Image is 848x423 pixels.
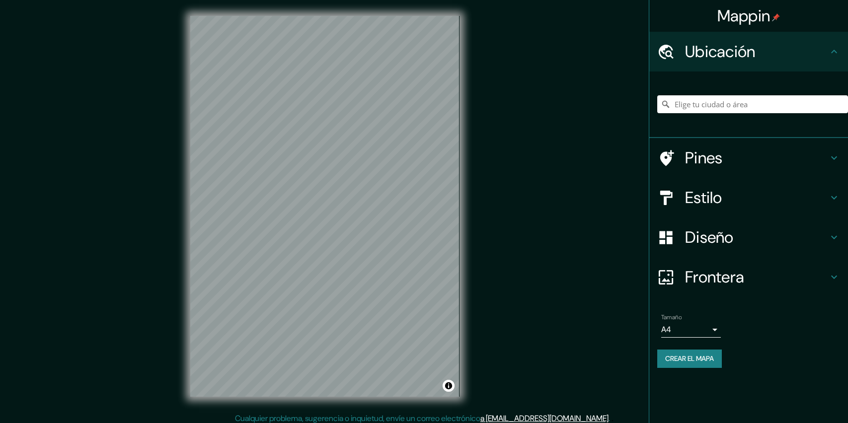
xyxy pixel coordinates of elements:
[657,350,722,368] button: Crear el mapa
[772,13,780,21] img: pin-icon.png
[661,313,682,322] label: Tamaño
[443,380,455,392] button: Alternar atribución
[649,217,848,257] div: Diseño
[190,16,460,397] canvas: Mapa
[685,267,828,287] h4: Frontera
[685,227,828,247] h4: Diseño
[649,257,848,297] div: Frontera
[657,95,848,113] input: Elige tu ciudad o área
[685,42,828,62] h4: Ubicación
[649,32,848,71] div: Ubicación
[649,178,848,217] div: Estilo
[665,352,714,365] font: Crear el mapa
[717,5,771,26] font: Mappin
[685,188,828,208] h4: Estilo
[649,138,848,178] div: Pines
[685,148,828,168] h4: Pines
[661,322,721,338] div: A4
